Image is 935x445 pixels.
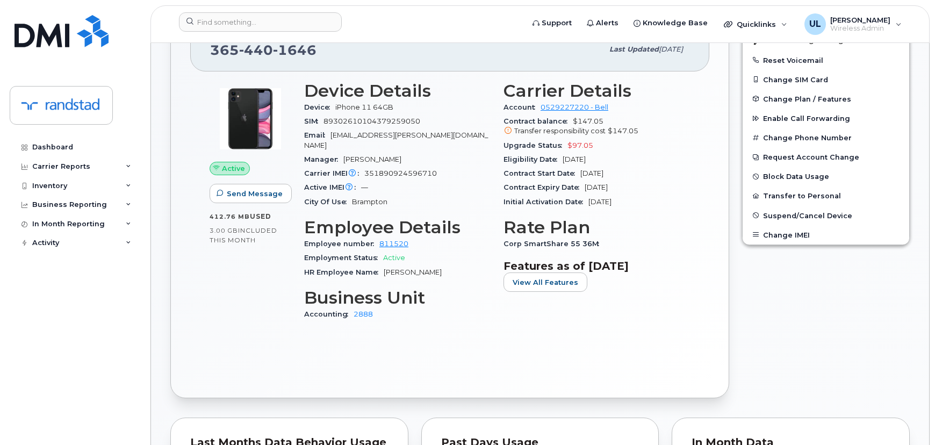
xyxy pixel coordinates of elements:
button: Request Account Change [743,147,909,167]
a: 811520 [379,240,408,248]
button: Change SIM Card [743,70,909,89]
span: [DATE] [585,183,608,191]
button: Change Plan / Features [743,89,909,109]
span: 1646 [273,42,317,58]
span: Accounting [304,310,354,318]
span: Transfer responsibility cost [514,127,606,135]
div: Uraib Lakhani [797,13,909,35]
span: Active IMEI [304,183,361,191]
img: iPhone_11.jpg [218,87,283,151]
span: Brampton [352,198,387,206]
a: Knowledge Base [626,12,715,34]
span: Add Roaming Package [751,36,848,46]
a: 2888 [354,310,373,318]
span: 351890924596710 [364,169,437,177]
a: 0529227220 - Bell [541,103,608,111]
span: Initial Activation Date [504,198,588,206]
a: Support [525,12,579,34]
span: Change Plan / Features [763,95,851,103]
span: [PERSON_NAME] [830,16,890,24]
span: Contract Start Date [504,169,580,177]
span: [PERSON_NAME] [343,155,401,163]
button: Suspend/Cancel Device [743,206,909,225]
span: Last updated [609,45,659,53]
span: Contract balance [504,117,573,125]
h3: Business Unit [304,288,491,307]
span: used [250,212,271,220]
span: included this month [210,226,277,244]
h3: Employee Details [304,218,491,237]
button: Send Message [210,184,292,203]
span: Eligibility Date [504,155,563,163]
button: View All Features [504,272,587,292]
span: 3.00 GB [210,227,238,234]
span: Contract Expiry Date [504,183,585,191]
span: Employee number [304,240,379,248]
span: [DATE] [659,45,683,53]
span: Device [304,103,335,111]
button: Change Phone Number [743,128,909,147]
span: Email [304,131,330,139]
h3: Device Details [304,81,491,101]
span: iPhone 11 64GB [335,103,393,111]
span: Alerts [596,18,618,28]
span: Active [383,254,405,262]
span: Upgrade Status [504,141,567,149]
span: $147.05 [504,117,690,137]
span: [DATE] [563,155,586,163]
h3: Rate Plan [504,218,690,237]
span: [EMAIL_ADDRESS][PERSON_NAME][DOMAIN_NAME] [304,131,488,149]
span: Suspend/Cancel Device [763,211,852,219]
span: Enable Call Forwarding [763,114,850,123]
span: 89302610104379259050 [323,117,420,125]
span: Support [542,18,572,28]
span: Carrier IMEI [304,169,364,177]
span: UL [809,18,821,31]
button: Enable Call Forwarding [743,109,909,128]
span: 440 [239,42,273,58]
button: Transfer to Personal [743,186,909,205]
button: Change IMEI [743,225,909,245]
span: Employment Status [304,254,383,262]
h3: Carrier Details [504,81,690,101]
div: Quicklinks [716,13,795,35]
span: SIM [304,117,323,125]
span: Wireless Admin [830,24,890,33]
h3: Features as of [DATE] [504,260,690,272]
span: View All Features [513,277,578,288]
span: [DATE] [588,198,612,206]
span: 412.76 MB [210,213,250,220]
span: Account [504,103,541,111]
span: Send Message [227,189,283,199]
span: City Of Use [304,198,352,206]
span: 365 [210,42,317,58]
span: [PERSON_NAME] [384,268,442,276]
button: Reset Voicemail [743,51,909,70]
span: HR Employee Name [304,268,384,276]
span: Corp SmartShare 55 36M [504,240,605,248]
span: $147.05 [608,127,638,135]
span: — [361,183,368,191]
a: Alerts [579,12,626,34]
button: Block Data Usage [743,167,909,186]
span: Active [222,163,245,174]
span: Knowledge Base [643,18,708,28]
span: $97.05 [567,141,593,149]
span: [DATE] [580,169,603,177]
span: Quicklinks [737,20,776,28]
input: Find something... [179,12,342,32]
span: Manager [304,155,343,163]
